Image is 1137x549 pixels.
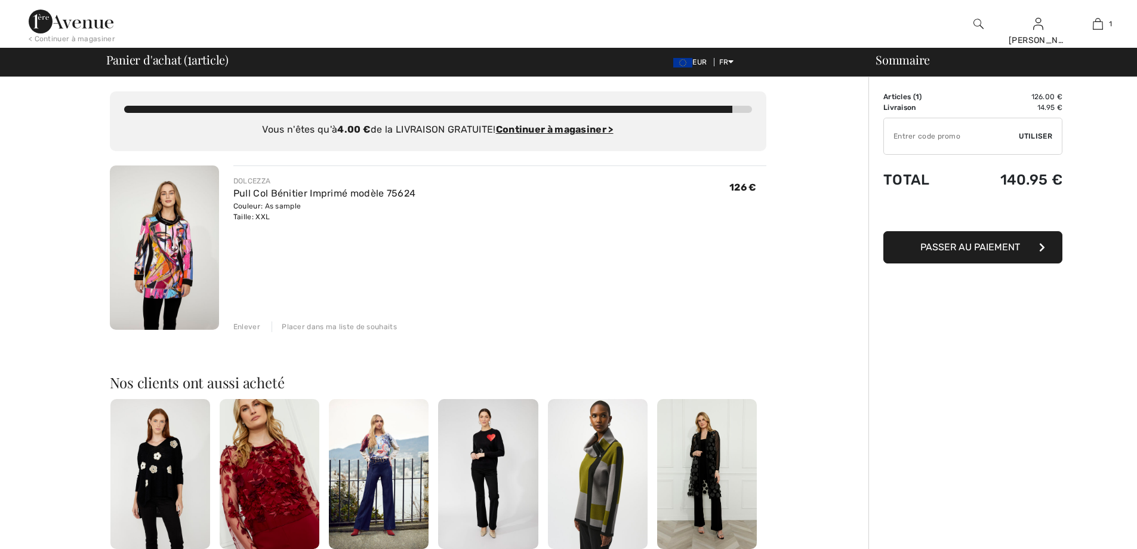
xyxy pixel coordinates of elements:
span: 126 € [729,182,757,193]
td: 140.95 € [960,160,1062,200]
td: 14.95 € [960,102,1062,113]
iframe: PayPal [883,200,1062,227]
span: 1 [187,51,192,66]
div: Sommaire [861,54,1130,66]
div: < Continuer à magasiner [29,33,115,44]
a: Pull Col Bénitier Imprimé modèle 75624 [233,188,415,199]
span: 1 [916,93,919,101]
img: Pull Brodé Floral modèle 259270 [220,399,319,549]
span: Utiliser [1019,131,1052,142]
a: Continuer à magasiner > [496,124,614,135]
img: Pull Col V Graphique modèle 253816 [329,399,429,549]
span: FR [719,58,734,66]
div: Vous n'êtes qu'à de la LIVRAISON GRATUITE! [124,122,752,137]
img: recherche [973,17,984,31]
a: Se connecter [1033,18,1043,29]
img: Mes infos [1033,17,1043,31]
div: Enlever [233,321,260,332]
div: Placer dans ma liste de souhaits [272,321,397,332]
button: Passer au paiement [883,231,1062,263]
h2: Nos clients ont aussi acheté [110,375,766,389]
span: 1 [1109,19,1112,29]
td: Total [883,160,960,200]
td: Articles ( ) [883,91,960,102]
span: Passer au paiement [920,241,1020,253]
strong: 4.00 € [337,124,371,135]
img: Mon panier [1093,17,1103,31]
td: 126.00 € [960,91,1062,102]
div: Couleur: As sample Taille: XXL [233,201,415,222]
img: 1ère Avenue [29,10,113,33]
input: Code promo [884,118,1019,154]
img: Haut Hiver Col Bénitier modèle 253911 [548,399,648,549]
img: Haut Formal à Ouverture modèle 259709 [657,399,757,549]
img: Pull Col V Fleuri modèle 253872 [110,399,210,549]
div: DOLCEZZA [233,176,415,186]
div: [PERSON_NAME] [1009,34,1067,47]
a: 1 [1068,17,1127,31]
span: EUR [673,58,711,66]
img: Pull Col Bénitier Imprimé modèle 75624 [110,165,219,330]
img: Euro [673,58,692,68]
img: Pull Col Rond Décontracté modèle 253815 [438,399,538,549]
td: Livraison [883,102,960,113]
span: Panier d'achat ( article) [106,54,229,66]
